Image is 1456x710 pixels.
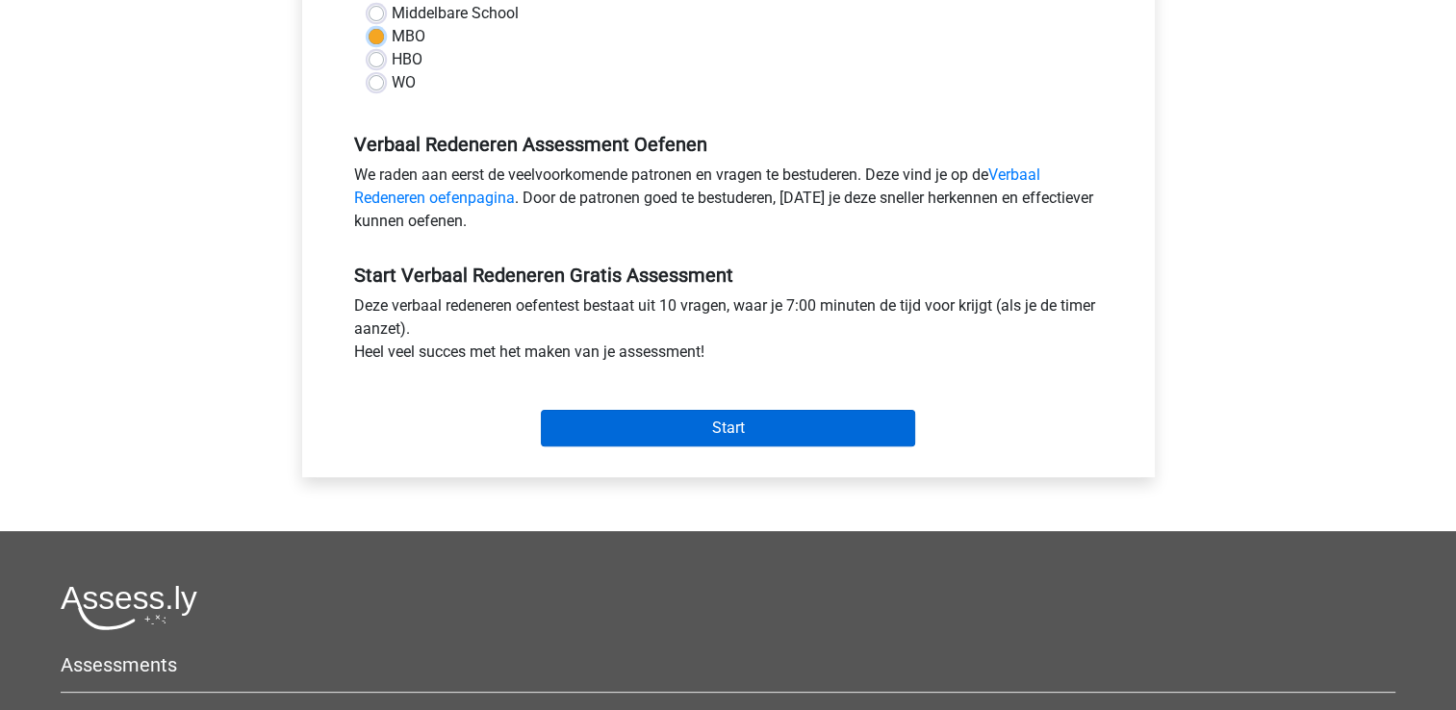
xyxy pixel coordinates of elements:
div: Deze verbaal redeneren oefentest bestaat uit 10 vragen, waar je 7:00 minuten de tijd voor krijgt ... [340,294,1117,371]
label: HBO [392,48,422,71]
input: Start [541,410,915,446]
label: WO [392,71,416,94]
div: We raden aan eerst de veelvoorkomende patronen en vragen te bestuderen. Deze vind je op de . Door... [340,164,1117,241]
h5: Verbaal Redeneren Assessment Oefenen [354,133,1103,156]
label: MBO [392,25,425,48]
img: Assessly logo [61,585,197,630]
h5: Start Verbaal Redeneren Gratis Assessment [354,264,1103,287]
label: Middelbare School [392,2,519,25]
h5: Assessments [61,653,1395,676]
